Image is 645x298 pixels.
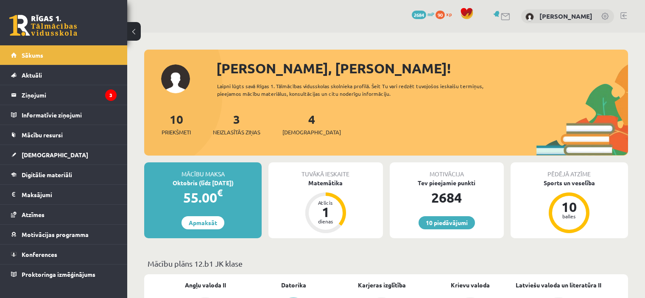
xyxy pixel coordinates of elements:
span: Digitālie materiāli [22,171,72,178]
img: Oļesja Demčenkova [525,13,534,21]
a: [PERSON_NAME] [539,12,592,20]
a: Rīgas 1. Tālmācības vidusskola [9,15,77,36]
div: Laipni lūgts savā Rīgas 1. Tālmācības vidusskolas skolnieka profilā. Šeit Tu vari redzēt tuvojošo... [217,82,508,97]
div: Tuvākā ieskaite [268,162,383,178]
span: Proktoringa izmēģinājums [22,270,95,278]
a: Datorika [281,281,306,290]
a: Mācību resursi [11,125,117,145]
span: Aktuāli [22,71,42,79]
a: Motivācijas programma [11,225,117,244]
span: Sākums [22,51,43,59]
div: Pēdējā atzīme [511,162,628,178]
p: Mācību plāns 12.b1 JK klase [148,258,625,269]
a: 90 xp [436,11,456,17]
div: Oktobris (līdz [DATE]) [144,178,262,187]
a: Apmaksāt [181,216,224,229]
i: 3 [105,89,117,101]
span: Motivācijas programma [22,231,89,238]
div: Motivācija [390,162,504,178]
a: 3Neizlasītās ziņas [213,111,260,136]
a: 2684 mP [412,11,434,17]
div: Atlicis [313,200,338,205]
a: Latviešu valoda un literatūra II [516,281,601,290]
a: Karjeras izglītība [358,281,406,290]
div: [PERSON_NAME], [PERSON_NAME]! [216,58,628,78]
a: Ziņojumi3 [11,85,117,105]
a: 4[DEMOGRAPHIC_DATA] [282,111,341,136]
span: Priekšmeti [162,128,191,136]
a: Aktuāli [11,65,117,85]
a: Matemātika Atlicis 1 dienas [268,178,383,234]
a: [DEMOGRAPHIC_DATA] [11,145,117,164]
div: Mācību maksa [144,162,262,178]
legend: Ziņojumi [22,85,117,105]
div: 2684 [390,187,504,208]
a: Sākums [11,45,117,65]
span: xp [446,11,452,17]
a: Proktoringa izmēģinājums [11,265,117,284]
span: Konferences [22,251,57,258]
div: 55.00 [144,187,262,208]
div: 10 [556,200,582,214]
legend: Maksājumi [22,185,117,204]
a: 10Priekšmeti [162,111,191,136]
div: balles [556,214,582,219]
span: 90 [436,11,445,19]
div: Tev pieejamie punkti [390,178,504,187]
span: [DEMOGRAPHIC_DATA] [282,128,341,136]
div: Matemātika [268,178,383,187]
a: Informatīvie ziņojumi [11,105,117,125]
span: [DEMOGRAPHIC_DATA] [22,151,88,159]
div: Sports un veselība [511,178,628,187]
legend: Informatīvie ziņojumi [22,105,117,125]
a: Sports un veselība 10 balles [511,178,628,234]
a: 10 piedāvājumi [419,216,475,229]
span: Atzīmes [22,211,45,218]
a: Angļu valoda II [185,281,226,290]
span: Neizlasītās ziņas [213,128,260,136]
span: Mācību resursi [22,131,63,139]
a: Maksājumi [11,185,117,204]
span: € [217,187,223,199]
a: Konferences [11,245,117,264]
a: Atzīmes [11,205,117,224]
a: Krievu valoda [451,281,490,290]
div: dienas [313,219,338,224]
span: mP [427,11,434,17]
span: 2684 [412,11,426,19]
a: Digitālie materiāli [11,165,117,184]
div: 1 [313,205,338,219]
